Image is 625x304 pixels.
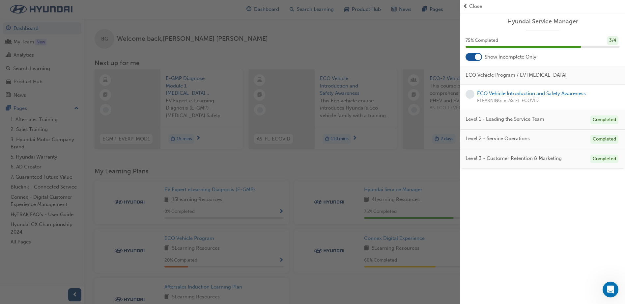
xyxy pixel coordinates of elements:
[590,115,618,124] div: Completed
[477,97,501,105] span: ELEARNING
[469,3,482,10] span: Close
[466,18,620,25] a: Hyundai Service Manager
[466,90,474,99] span: learningRecordVerb_NONE-icon
[485,53,536,61] span: Show Incomplete Only
[466,155,562,162] span: Level 3 - Customer Retention & Marketing
[603,282,618,297] iframe: Intercom live chat
[466,71,567,79] span: ECO Vehicle Program / EV [MEDICAL_DATA]
[508,97,539,105] span: AS-FL-ECOVID
[477,90,586,96] a: ECO Vehicle Introduction and Safety Awareness
[466,37,498,44] span: 75 % Completed
[463,3,622,10] button: prev-iconClose
[590,135,618,144] div: Completed
[463,3,468,10] span: prev-icon
[466,115,544,123] span: Level 1 - Leading the Service Team
[607,36,618,45] div: 3 / 4
[590,155,618,164] div: Completed
[466,135,530,142] span: Level 2 - Service Operations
